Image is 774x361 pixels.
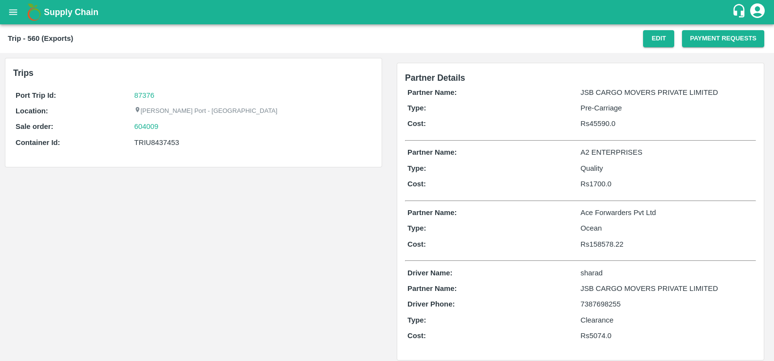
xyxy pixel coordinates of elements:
div: TRIU8437453 [134,137,371,148]
a: Supply Chain [44,5,732,19]
b: Location: [16,107,48,115]
b: Type: [407,104,426,112]
p: Rs 158578.22 [581,239,754,250]
b: Cost: [407,120,426,127]
img: logo [24,2,44,22]
p: Clearance [581,315,754,325]
div: customer-support [732,3,749,21]
p: 7387698255 [581,299,754,309]
b: Partner Name: [407,285,457,292]
a: 604009 [134,121,159,132]
button: open drawer [2,1,24,23]
b: Cost: [407,332,426,340]
b: Trip - 560 (Exports) [8,35,73,42]
p: Rs 5074.0 [581,330,754,341]
b: Driver Phone: [407,300,455,308]
a: 87376 [134,91,154,99]
div: account of current user [749,2,766,22]
p: Rs 45590.0 [581,118,754,129]
b: Port Trip Id: [16,91,56,99]
b: Cost: [407,240,426,248]
p: A2 ENTERPRISES [581,147,754,158]
p: [PERSON_NAME] Port - [GEOGRAPHIC_DATA] [134,107,277,116]
b: Sale order: [16,123,54,130]
b: Cost: [407,180,426,188]
span: Partner Details [405,73,465,83]
p: Quality [581,163,754,174]
p: sharad [581,268,754,278]
p: Ace Forwarders Pvt Ltd [581,207,754,218]
b: Driver Name: [407,269,452,277]
p: JSB CARGO MOVERS PRIVATE LIMITED [581,87,754,98]
b: Supply Chain [44,7,98,17]
p: Rs 1700.0 [581,179,754,189]
p: JSB CARGO MOVERS PRIVATE LIMITED [581,283,754,294]
button: Payment Requests [682,30,764,47]
b: Type: [407,316,426,324]
b: Trips [13,68,34,78]
b: Container Id: [16,139,60,146]
button: Edit [643,30,674,47]
p: Pre-Carriage [581,103,754,113]
b: Partner Name: [407,209,457,217]
p: Ocean [581,223,754,234]
b: Type: [407,224,426,232]
b: Type: [407,164,426,172]
b: Partner Name: [407,89,457,96]
b: Partner Name: [407,148,457,156]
